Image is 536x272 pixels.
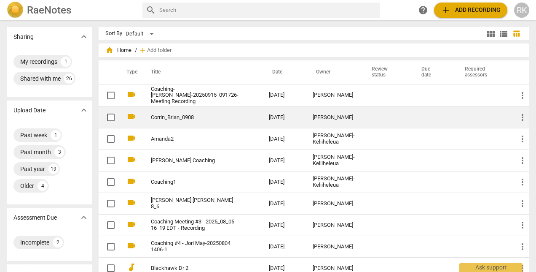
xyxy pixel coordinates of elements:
[61,57,71,67] div: 1
[38,181,48,191] div: 4
[151,136,239,142] a: Amanda2
[262,150,306,171] td: [DATE]
[78,104,90,117] button: Show more
[262,107,306,128] td: [DATE]
[517,155,528,166] span: more_vert
[135,47,137,54] span: /
[441,5,501,15] span: Add recording
[126,155,137,165] span: videocam
[262,60,306,84] th: Date
[20,57,57,66] div: My recordings
[151,197,239,210] a: [PERSON_NAME]:[PERSON_NAME] 8_6
[126,198,137,208] span: videocam
[415,3,431,18] a: Help
[512,30,520,38] span: table_chart
[51,130,61,140] div: 1
[141,60,262,84] th: Title
[517,134,528,144] span: more_vert
[313,114,355,121] div: [PERSON_NAME]
[514,3,529,18] button: RK
[486,29,496,39] span: view_module
[20,182,34,190] div: Older
[20,238,49,247] div: Incomplete
[27,4,71,16] h2: RaeNotes
[159,3,377,17] input: Search
[517,112,528,122] span: more_vert
[262,215,306,236] td: [DATE]
[20,148,51,156] div: Past month
[48,164,59,174] div: 19
[313,133,355,145] div: [PERSON_NAME]-Keliiheleua
[79,105,89,115] span: expand_more
[139,46,147,54] span: add
[313,92,355,98] div: [PERSON_NAME]
[7,2,24,19] img: Logo
[146,5,156,15] span: search
[7,2,136,19] a: LogoRaeNotes
[13,33,34,41] p: Sharing
[126,219,137,229] span: videocam
[313,201,355,207] div: [PERSON_NAME]
[510,27,523,40] button: Table view
[105,46,114,54] span: home
[313,154,355,167] div: [PERSON_NAME]-Keliiheleua
[120,60,141,84] th: Type
[151,86,239,105] a: Coaching- [PERSON_NAME]-20250915_091726-Meeting Recording
[497,27,510,40] button: List view
[151,158,239,164] a: [PERSON_NAME] Coaching
[126,176,137,186] span: videocam
[20,131,47,139] div: Past week
[455,60,511,84] th: Required assessors
[151,240,239,253] a: Coaching #4 - Jori May-20250804 1406-1
[262,236,306,258] td: [DATE]
[126,133,137,143] span: videocam
[306,60,362,84] th: Owner
[262,171,306,193] td: [DATE]
[78,30,90,43] button: Show more
[78,211,90,224] button: Show more
[498,29,509,39] span: view_list
[411,60,455,84] th: Due date
[105,46,131,54] span: Home
[441,5,451,15] span: add
[151,179,239,185] a: Coaching1
[13,213,57,222] p: Assessment Due
[20,165,45,173] div: Past year
[517,220,528,230] span: more_vert
[362,60,411,84] th: Review status
[517,177,528,187] span: more_vert
[147,47,172,54] span: Add folder
[79,212,89,223] span: expand_more
[313,265,355,272] div: [PERSON_NAME]
[262,128,306,150] td: [DATE]
[53,237,63,248] div: 2
[105,30,122,37] div: Sort By
[20,74,61,83] div: Shared with me
[126,27,157,41] div: Default
[262,84,306,107] td: [DATE]
[418,5,428,15] span: help
[262,193,306,215] td: [DATE]
[313,222,355,228] div: [PERSON_NAME]
[313,244,355,250] div: [PERSON_NAME]
[13,106,46,115] p: Upload Date
[126,90,137,100] span: videocam
[151,219,239,231] a: Coaching Meeting #3 - 2025_08_05 16_19 EDT - Recording
[151,114,239,121] a: Corrin_Brian_0908
[79,32,89,42] span: expand_more
[517,199,528,209] span: more_vert
[54,147,64,157] div: 3
[434,3,507,18] button: Upload
[517,242,528,252] span: more_vert
[126,112,137,122] span: videocam
[313,176,355,188] div: [PERSON_NAME]-Keliiheleua
[517,90,528,101] span: more_vert
[64,73,74,84] div: 26
[126,241,137,251] span: videocam
[459,263,523,272] div: Ask support
[151,265,239,272] a: Blackhawk Dr 2
[485,27,497,40] button: Tile view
